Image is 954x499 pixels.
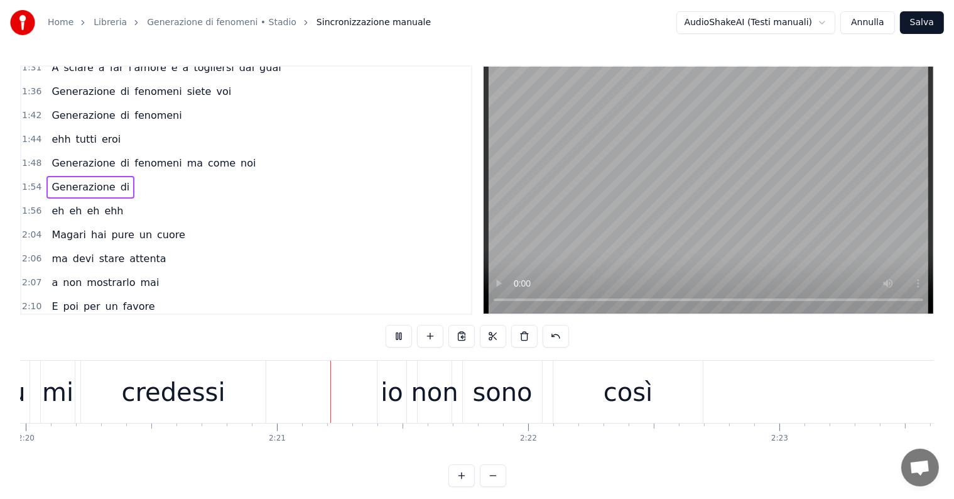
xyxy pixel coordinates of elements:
[50,275,59,290] span: a
[50,251,68,266] span: ma
[122,299,156,314] span: favore
[22,85,41,98] span: 1:36
[207,156,237,170] span: come
[48,16,73,29] a: Home
[50,204,65,218] span: eh
[258,60,283,75] span: guai
[127,60,168,75] span: l'amore
[128,251,167,266] span: attenta
[85,204,100,218] span: eh
[147,16,296,29] a: Generazione di fenomeni • Stadio
[119,108,131,123] span: di
[122,373,225,411] div: credessi
[50,132,72,146] span: ehh
[72,251,95,266] span: devi
[170,60,179,75] span: e
[97,60,106,75] span: a
[22,205,41,217] span: 1:56
[22,62,41,74] span: 1:31
[139,275,161,290] span: mai
[133,108,183,123] span: fenomeni
[10,10,35,35] img: youka
[133,156,183,170] span: fenomeni
[182,60,190,75] span: a
[48,16,431,29] nav: breadcrumb
[192,60,235,75] span: togliersi
[840,11,895,34] button: Annulla
[22,109,41,122] span: 1:42
[22,181,41,194] span: 1:54
[900,11,944,34] button: Salva
[62,299,80,314] span: poi
[50,108,116,123] span: Generazione
[156,228,187,242] span: cuore
[472,373,532,411] div: sono
[22,253,41,265] span: 2:06
[62,60,94,75] span: sciare
[186,84,213,99] span: siete
[381,373,403,411] div: io
[103,204,124,218] span: ehh
[215,84,232,99] span: voi
[604,373,653,411] div: così
[94,16,127,29] a: Libreria
[186,156,204,170] span: ma
[22,133,41,146] span: 1:44
[98,251,126,266] span: stare
[50,228,87,242] span: Magari
[239,156,257,170] span: noi
[100,132,122,146] span: eroi
[22,300,41,313] span: 2:10
[119,84,131,99] span: di
[85,275,136,290] span: mostrarlo
[68,204,83,218] span: eh
[901,449,939,486] div: Aprire la chat
[22,157,41,170] span: 1:48
[62,275,83,290] span: non
[50,60,60,75] span: A
[138,228,153,242] span: un
[133,84,183,99] span: fenomeni
[42,373,73,411] div: mi
[50,84,116,99] span: Generazione
[411,373,458,411] div: non
[22,277,41,289] span: 2:07
[75,132,98,146] span: tutti
[109,60,125,75] span: far
[50,156,116,170] span: Generazione
[82,299,102,314] span: per
[269,434,286,444] div: 2:21
[771,434,788,444] div: 2:23
[18,434,35,444] div: 2:20
[22,229,41,241] span: 2:04
[90,228,107,242] span: hai
[238,60,256,75] span: dai
[317,16,431,29] span: Sincronizzazione manuale
[520,434,537,444] div: 2:22
[110,228,135,242] span: pure
[119,180,131,194] span: di
[50,180,116,194] span: Generazione
[50,299,59,314] span: E
[104,299,119,314] span: un
[119,156,131,170] span: di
